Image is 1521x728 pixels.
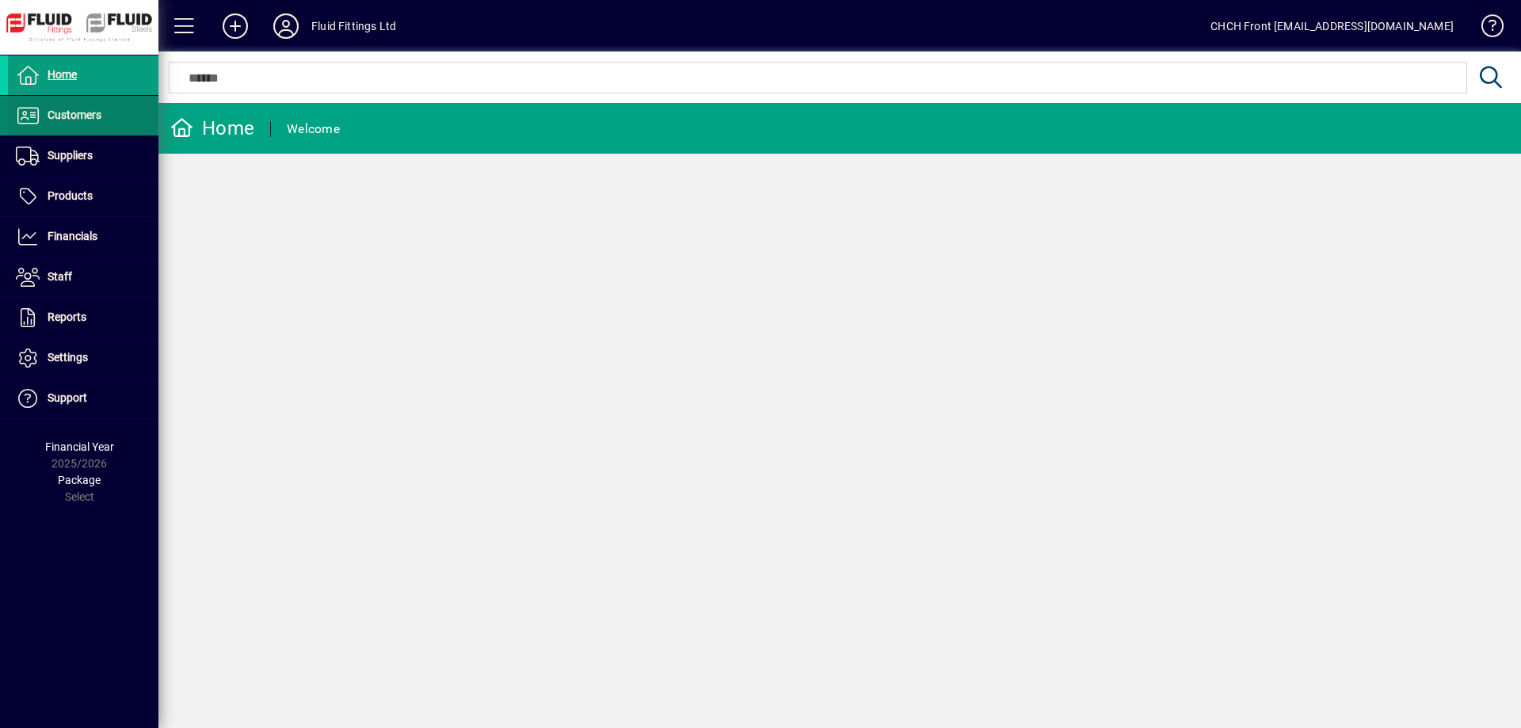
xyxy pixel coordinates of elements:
[261,12,311,40] button: Profile
[45,440,114,453] span: Financial Year
[1210,13,1454,39] div: CHCH Front [EMAIL_ADDRESS][DOMAIN_NAME]
[311,13,396,39] div: Fluid Fittings Ltd
[8,338,158,378] a: Settings
[8,217,158,257] a: Financials
[1470,3,1501,55] a: Knowledge Base
[210,12,261,40] button: Add
[287,116,340,142] div: Welcome
[8,177,158,216] a: Products
[48,351,88,364] span: Settings
[48,68,77,81] span: Home
[8,298,158,337] a: Reports
[170,116,254,141] div: Home
[48,311,86,323] span: Reports
[48,391,87,404] span: Support
[48,109,101,121] span: Customers
[8,96,158,135] a: Customers
[48,270,72,283] span: Staff
[48,149,93,162] span: Suppliers
[8,257,158,297] a: Staff
[58,474,101,486] span: Package
[48,230,97,242] span: Financials
[48,189,93,202] span: Products
[8,136,158,176] a: Suppliers
[8,379,158,418] a: Support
